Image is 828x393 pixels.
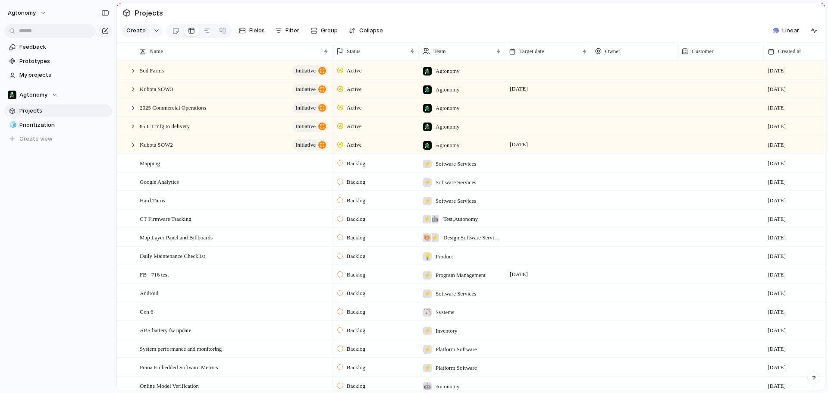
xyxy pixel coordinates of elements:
span: [DATE] [508,84,530,94]
span: [DATE] [768,270,786,279]
button: Group [306,24,342,38]
div: ⚡ [423,289,432,298]
span: Group [321,26,338,35]
span: Software Services [436,178,476,187]
button: initiative [292,84,328,95]
span: 2025 Commercial Operations [140,102,206,112]
div: ⚡ [423,178,432,187]
span: System performance and monitoring [140,343,222,353]
span: Backlog [347,196,365,205]
div: ⚡ [423,215,431,223]
span: Name [150,47,163,56]
div: 🤖 [430,215,439,223]
span: Active [347,85,362,94]
button: Agtonomy [4,6,51,20]
a: Prototypes [4,55,112,68]
span: Backlog [347,308,365,316]
span: Program Management [436,271,486,280]
div: ⚡ [423,327,432,335]
span: Projects [133,5,165,21]
span: Backlog [347,326,365,335]
span: Status [347,47,361,56]
div: ⚡ [430,233,439,242]
div: ⚡ [423,160,432,168]
span: initiative [295,120,316,132]
button: initiative [292,121,328,132]
span: Agtonomy [19,91,47,99]
span: initiative [295,102,316,114]
span: Backlog [347,345,365,353]
span: Customer [692,47,714,56]
button: Collapse [345,24,386,38]
span: Daily Maintenance Checklist [140,251,205,261]
span: [DATE] [768,326,786,335]
span: Backlog [347,178,365,186]
span: Backlog [347,289,365,298]
span: Test , Autonomy [443,215,478,223]
span: [DATE] [768,215,786,223]
span: Team [433,47,446,56]
a: Projects [4,104,112,117]
span: [DATE] [768,363,786,372]
span: 85 CT mfg to delivery [140,121,190,131]
span: Backlog [347,159,365,168]
span: Online Model Verification [140,380,199,390]
span: My projects [19,71,109,79]
span: Software Services [436,289,476,298]
button: Fields [235,24,268,38]
span: Map Layer Panel and Billboards [140,232,213,242]
button: initiative [292,102,328,113]
span: Kubota SOW2 [140,139,173,149]
span: Inventory [436,327,458,335]
span: [DATE] [768,159,786,168]
span: [DATE] [768,308,786,316]
button: initiative [292,65,328,76]
span: Google Analytics [140,176,179,186]
span: Backlog [347,233,365,242]
button: initiative [292,139,328,151]
span: Active [347,66,362,75]
span: initiative [295,83,316,95]
span: Backlog [347,363,365,372]
span: Design , Software Services [443,233,501,242]
span: [DATE] [508,269,530,280]
div: 💡 [423,252,432,261]
span: Agtonomy [8,9,36,17]
span: Puma Embedded Software Metrics [140,362,218,372]
span: [DATE] [768,66,786,75]
span: Agtonomy [436,141,460,150]
span: [DATE] [768,233,786,242]
span: [DATE] [508,139,530,150]
a: 🧊Prioritization [4,119,112,132]
span: [DATE] [768,345,786,353]
button: Filter [272,24,303,38]
div: 🏹 [423,308,432,317]
div: 🎨 [423,233,431,242]
span: Linear [782,26,799,35]
span: [DATE] [768,289,786,298]
span: initiative [295,139,316,151]
a: My projects [4,69,112,82]
span: Collapse [359,26,383,35]
span: Platform Software [436,345,477,354]
span: Agtonomy [436,104,460,113]
span: Backlog [347,215,365,223]
span: Hard Turns [140,195,165,205]
span: [DATE] [768,141,786,149]
span: Prioritization [19,121,109,129]
span: Platform Software [436,364,477,372]
span: Backlog [347,270,365,279]
span: [DATE] [768,252,786,261]
span: Gen 6 [140,306,153,316]
span: Owner [605,47,620,56]
div: ⚡ [423,197,432,205]
span: Create [126,26,146,35]
span: Feedback [19,43,109,51]
span: Mapping [140,158,160,168]
span: Software Services [436,197,476,205]
span: [DATE] [768,104,786,112]
span: Agtonomy [436,85,460,94]
span: Prototypes [19,57,109,66]
span: Product [436,252,453,261]
span: Backlog [347,252,365,261]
